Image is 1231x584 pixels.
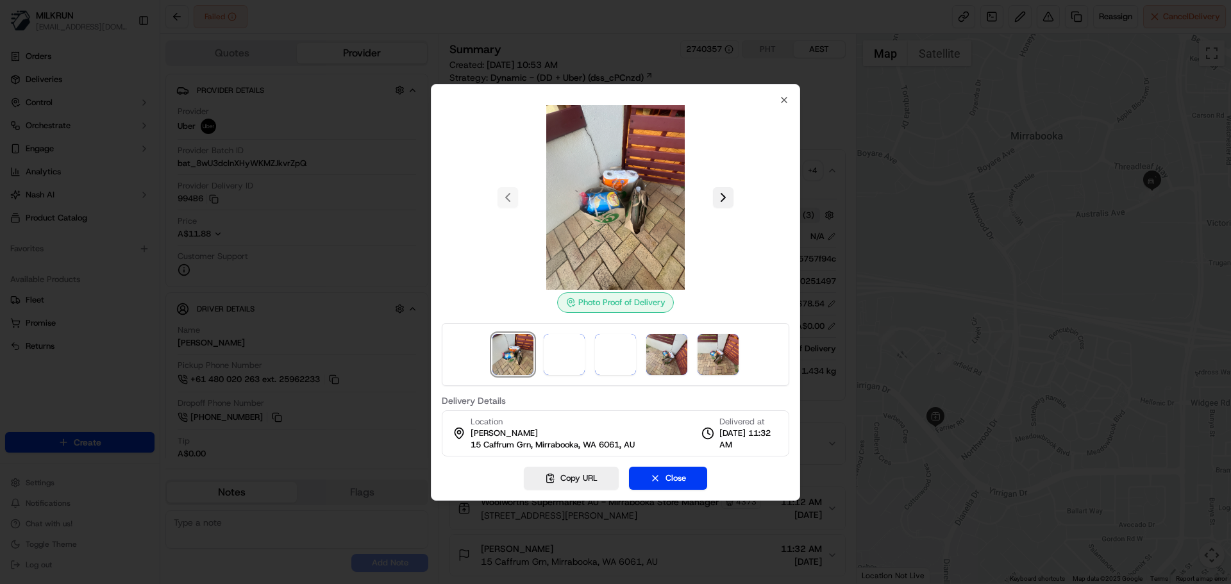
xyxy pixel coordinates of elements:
[629,467,707,490] button: Close
[471,416,503,428] span: Location
[719,428,778,451] span: [DATE] 11:32 AM
[442,396,789,405] label: Delivery Details
[492,334,533,375] img: photo_proof_of_delivery image
[471,428,538,439] span: [PERSON_NAME]
[557,292,674,313] div: Photo Proof of Delivery
[646,334,687,375] img: photo_proof_of_delivery image
[524,467,619,490] button: Copy URL
[523,105,708,290] img: photo_proof_of_delivery image
[719,416,778,428] span: Delivered at
[698,334,739,375] img: photo_proof_of_delivery image
[471,439,635,451] span: 15 Caffrum Grn, Mirrabooka, WA 6061, AU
